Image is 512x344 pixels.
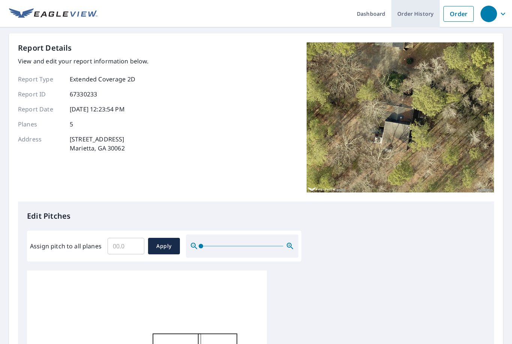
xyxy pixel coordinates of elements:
[70,90,97,99] p: 67330233
[148,238,180,254] button: Apply
[307,42,494,192] img: Top image
[154,242,174,251] span: Apply
[18,75,63,84] p: Report Type
[18,42,72,54] p: Report Details
[27,210,485,222] p: Edit Pitches
[18,135,63,153] p: Address
[70,135,125,153] p: [STREET_ADDRESS] Marietta, GA 30062
[70,120,73,129] p: 5
[18,90,63,99] p: Report ID
[18,105,63,114] p: Report Date
[70,75,135,84] p: Extended Coverage 2D
[443,6,474,22] a: Order
[18,120,63,129] p: Planes
[70,105,125,114] p: [DATE] 12:23:54 PM
[9,8,97,20] img: EV Logo
[30,242,102,251] label: Assign pitch to all planes
[18,57,149,66] p: View and edit your report information below.
[108,236,144,257] input: 00.0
